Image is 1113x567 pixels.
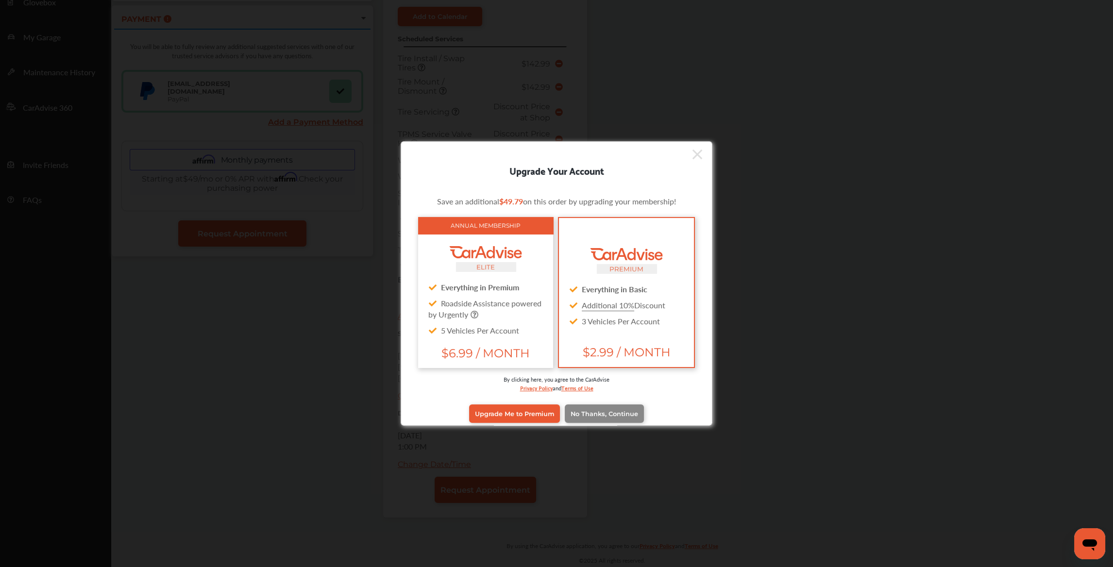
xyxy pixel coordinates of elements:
span: $49.79 [499,196,523,207]
div: 3 Vehicles Per Account [567,313,686,329]
small: PREMIUM [609,265,643,273]
p: Save an additional on this order by upgrading your membership! [416,196,697,207]
span: No Thanks, Continue [571,410,638,417]
span: $6.99 / MONTH [426,346,545,360]
u: Additional 10% [582,300,634,311]
a: No Thanks, Continue [565,404,644,423]
div: 5 Vehicles Per Account [426,322,545,338]
span: Discount [582,300,665,311]
div: By clicking here, you agree to the CarAdvise and [416,375,697,402]
small: ELITE [476,263,495,271]
a: Upgrade Me to Premium [469,404,560,423]
span: Upgrade Me to Premium [475,410,554,417]
span: $2.99 / MONTH [567,345,686,359]
strong: Everything in Basic [582,283,647,295]
a: Privacy Policy [520,383,553,392]
iframe: Button to launch messaging window [1074,528,1105,559]
span: Roadside Assistance powered by Urgently [428,298,541,320]
div: Upgrade Your Account [401,163,712,178]
div: ANNUAL MEMBERSHIP [418,217,553,234]
a: Terms of Use [561,383,593,392]
strong: Everything in Premium [441,282,519,293]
